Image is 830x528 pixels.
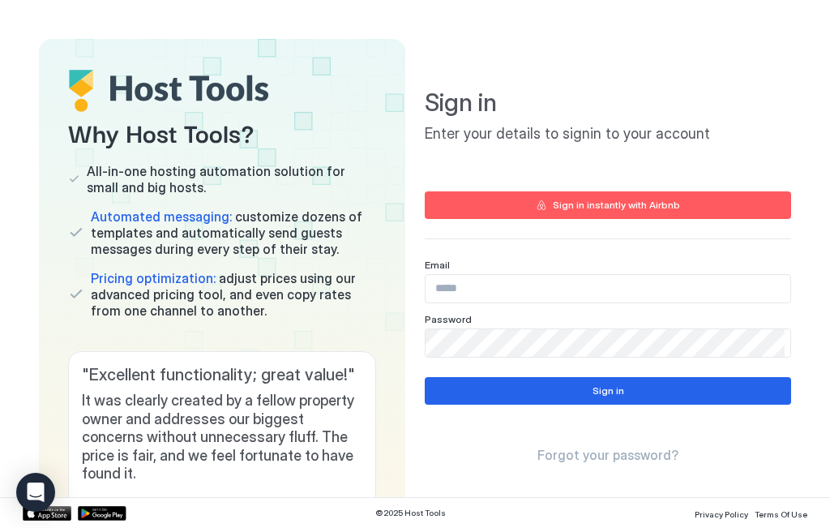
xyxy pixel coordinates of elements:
input: Input Field [426,275,790,303]
button: Sign in [425,377,791,405]
span: Why Host Tools? [68,114,376,150]
span: customize dozens of templates and automatically send guests messages during every step of their s... [91,208,376,257]
span: Email [425,259,450,271]
a: App Store [23,506,71,521]
div: Sign in instantly with Airbnb [553,198,680,212]
span: All-in-one hosting automation solution for small and big hosts. [87,163,376,195]
span: Terms Of Use [755,509,807,519]
a: Terms Of Use [755,504,807,522]
div: Open Intercom Messenger [16,473,55,512]
span: adjust prices using our advanced pricing tool, and even copy rates from one channel to another. [91,270,376,319]
span: Sign in [425,88,791,118]
input: Input Field [426,329,785,357]
span: Enter your details to signin to your account [425,125,791,144]
span: Forgot your password? [537,447,678,463]
a: Google Play Store [78,506,126,521]
span: " Excellent functionality; great value! " [82,365,362,385]
span: Pricing optimization: [91,270,216,286]
span: It was clearly created by a fellow property owner and addresses our biggest concerns without unne... [82,392,362,483]
div: Sign in [593,384,624,398]
span: Automated messaging: [91,208,232,225]
a: Forgot your password? [537,447,678,464]
span: © 2025 Host Tools [375,508,446,518]
button: Sign in instantly with Airbnb [425,191,791,219]
span: Password [425,313,472,325]
a: Privacy Policy [695,504,748,522]
span: Privacy Policy [695,509,748,519]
